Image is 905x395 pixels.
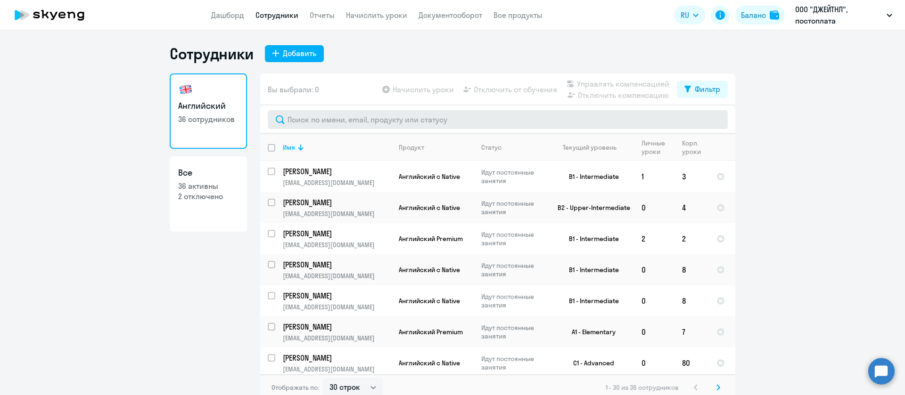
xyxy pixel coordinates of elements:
[675,223,709,254] td: 2
[675,285,709,316] td: 8
[494,10,543,20] a: Все продукты
[178,181,239,191] p: 36 активны
[634,316,675,347] td: 0
[795,4,883,26] p: ООО "ДЖЕЙТНЛ", постоплата
[675,254,709,285] td: 8
[283,290,389,301] p: [PERSON_NAME]
[170,44,254,63] h1: Сотрудники
[675,347,709,379] td: 80
[283,334,391,342] p: [EMAIL_ADDRESS][DOMAIN_NAME]
[546,254,634,285] td: B1 - Intermediate
[211,10,244,20] a: Дашборд
[481,143,502,152] div: Статус
[283,228,389,239] p: [PERSON_NAME]
[677,81,728,98] button: Фильтр
[271,383,319,392] span: Отображать по:
[399,297,460,305] span: Английский с Native
[283,178,391,187] p: [EMAIL_ADDRESS][DOMAIN_NAME]
[310,10,335,20] a: Отчеты
[399,234,463,243] span: Английский Premium
[346,10,407,20] a: Начислить уроки
[283,290,391,301] a: [PERSON_NAME]
[681,9,689,21] span: RU
[255,10,298,20] a: Сотрудники
[634,254,675,285] td: 0
[546,347,634,379] td: C1 - Advanced
[283,228,391,239] a: [PERSON_NAME]
[283,353,391,363] a: [PERSON_NAME]
[695,83,720,95] div: Фильтр
[283,322,389,332] p: [PERSON_NAME]
[283,48,316,59] div: Добавить
[674,6,705,24] button: RU
[178,191,239,202] p: 2 отключено
[283,143,391,152] div: Имя
[481,230,546,247] p: Идут постоянные занятия
[642,139,668,156] div: Личные уроки
[606,383,679,392] span: 1 - 30 из 36 сотрудников
[682,139,708,156] div: Корп. уроки
[481,168,546,185] p: Идут постоянные занятия
[283,365,391,373] p: [EMAIL_ADDRESS][DOMAIN_NAME]
[563,143,617,152] div: Текущий уровень
[283,166,391,177] a: [PERSON_NAME]
[481,323,546,340] p: Идут постоянные занятия
[634,347,675,379] td: 0
[283,210,391,218] p: [EMAIL_ADDRESS][DOMAIN_NAME]
[554,143,633,152] div: Текущий уровень
[419,10,482,20] a: Документооборот
[283,143,295,152] div: Имя
[634,285,675,316] td: 0
[283,303,391,311] p: [EMAIL_ADDRESS][DOMAIN_NAME]
[481,261,546,278] p: Идут постоянные занятия
[170,73,247,149] a: Английский36 сотрудников
[735,6,785,24] button: Балансbalance
[546,316,634,347] td: A1 - Elementary
[675,192,709,223] td: 4
[790,4,897,26] button: ООО "ДЖЕЙТНЛ", постоплата
[675,316,709,347] td: 7
[634,192,675,223] td: 0
[399,328,463,336] span: Английский Premium
[546,285,634,316] td: B1 - Intermediate
[481,143,546,152] div: Статус
[178,167,239,179] h3: Все
[741,9,766,21] div: Баланс
[283,353,389,363] p: [PERSON_NAME]
[634,223,675,254] td: 2
[642,139,674,156] div: Личные уроки
[178,114,239,124] p: 36 сотрудников
[546,192,634,223] td: B2 - Upper-Intermediate
[546,161,634,192] td: B1 - Intermediate
[399,143,424,152] div: Продукт
[481,199,546,216] p: Идут постоянные занятия
[265,45,324,62] button: Добавить
[283,322,391,332] a: [PERSON_NAME]
[546,223,634,254] td: B1 - Intermediate
[170,156,247,232] a: Все36 активны2 отключено
[399,172,460,181] span: Английский с Native
[283,241,391,249] p: [EMAIL_ADDRESS][DOMAIN_NAME]
[399,143,473,152] div: Продукт
[283,166,389,177] p: [PERSON_NAME]
[268,84,319,95] span: Вы выбрали: 0
[682,139,702,156] div: Корп. уроки
[178,100,239,112] h3: Английский
[399,359,460,367] span: Английский с Native
[268,110,728,129] input: Поиск по имени, email, продукту или статусу
[283,197,389,208] p: [PERSON_NAME]
[399,266,460,274] span: Английский с Native
[399,203,460,212] span: Английский с Native
[283,259,391,270] a: [PERSON_NAME]
[481,355,546,371] p: Идут постоянные занятия
[283,272,391,280] p: [EMAIL_ADDRESS][DOMAIN_NAME]
[675,161,709,192] td: 3
[770,10,779,20] img: balance
[481,292,546,309] p: Идут постоянные занятия
[283,259,389,270] p: [PERSON_NAME]
[283,197,391,208] a: [PERSON_NAME]
[178,82,193,97] img: english
[634,161,675,192] td: 1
